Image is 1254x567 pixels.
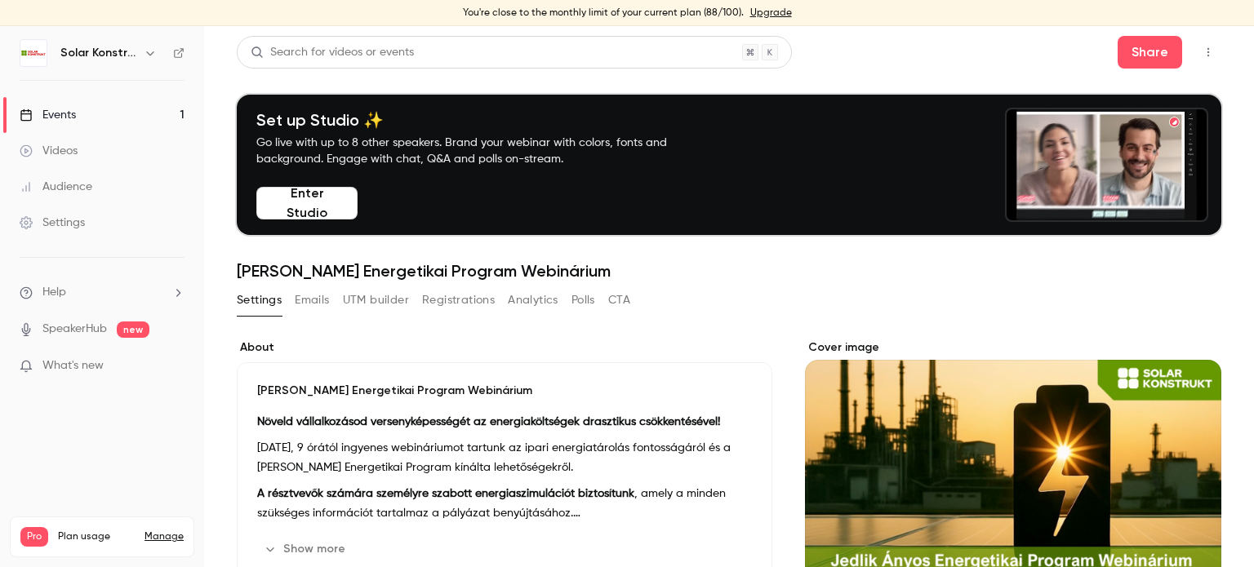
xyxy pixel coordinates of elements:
button: Analytics [508,287,558,313]
label: Cover image [805,339,1221,356]
p: , amely a minden szükséges információt tartalmaz a pályázat benyújtásához. [257,484,752,523]
button: Settings [237,287,282,313]
strong: A résztvevők számára személyre szabott energiaszimulációt biztosítunk [257,488,634,499]
span: new [117,321,149,338]
button: CTA [608,287,630,313]
span: Plan usage [58,530,135,543]
button: Polls [571,287,595,313]
label: About [237,339,772,356]
a: SpeakerHub [42,321,107,338]
button: Enter Studio [256,187,358,219]
div: Audience [20,179,92,195]
h4: Set up Studio ✨ [256,110,705,130]
button: Registrations [422,287,495,313]
p: Go live with up to 8 other speakers. Brand your webinar with colors, fonts and background. Engage... [256,135,705,167]
a: Upgrade [750,7,792,20]
p: [PERSON_NAME] Energetikai Program Webinárium [257,383,752,399]
span: Help [42,284,66,301]
li: help-dropdown-opener [20,284,185,301]
img: Solar Konstrukt Kft. [20,40,47,66]
h1: [PERSON_NAME] Energetikai Program Webinárium [237,261,1221,281]
h6: Solar Konstrukt Kft. [60,45,137,61]
button: Emails [295,287,329,313]
button: Share [1118,36,1182,69]
div: Videos [20,143,78,159]
strong: Növeld vállalkozásod versenyképességét az energiaköltségek drasztikus csökkentésével! [257,416,720,427]
div: Settings [20,215,85,231]
button: UTM builder [343,287,409,313]
span: Pro [20,527,48,547]
a: Manage [145,530,184,543]
p: [DATE], 9 órától ingyenes webináriumot tartunk az ipari energiatárolás fontosságáról és a [PERSON... [257,438,752,477]
div: Events [20,107,76,123]
button: Show more [257,536,355,562]
div: Search for videos or events [251,44,414,61]
span: What's new [42,357,104,374]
